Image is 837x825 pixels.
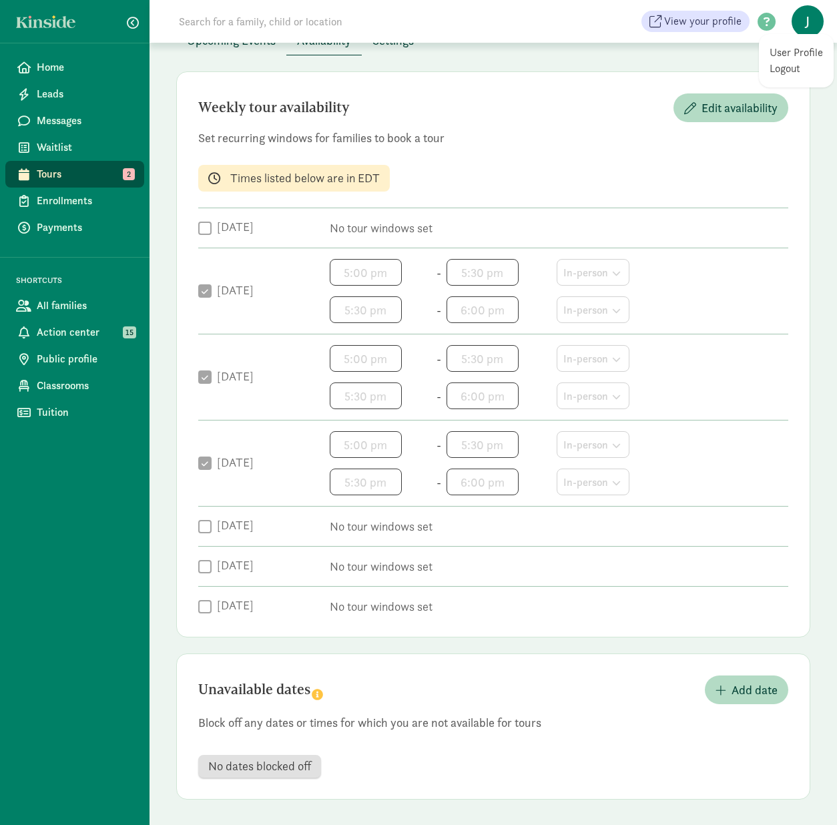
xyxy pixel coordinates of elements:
input: End time [447,382,519,409]
span: Tuition [37,404,133,421]
div: In-person [563,473,623,491]
span: 2 [123,168,135,180]
a: User Profile [770,45,823,61]
span: - [437,473,441,491]
a: Home [5,54,144,81]
p: Times listed below are in EDT [230,170,380,186]
a: Messages [5,107,144,134]
p: No tour windows set [330,519,788,535]
a: Public profile [5,346,144,372]
input: Start time [330,469,402,495]
span: Tours [37,166,133,182]
iframe: Chat Widget [770,761,837,825]
input: Start time [330,296,402,323]
input: Start time [330,382,402,409]
input: Start time [330,345,402,372]
label: [DATE] [212,517,254,533]
span: Classrooms [37,378,133,394]
p: No tour windows set [330,220,788,236]
div: In-person [563,386,623,404]
label: [DATE] [212,597,254,613]
input: End time [447,345,519,372]
input: End time [447,469,519,495]
span: Enrollments [37,193,133,209]
div: In-person [563,435,623,453]
span: - [437,301,441,319]
a: Tours 2 [5,161,144,188]
p: Block off any dates or times for which you are not available for tours [198,715,788,731]
input: End time [447,259,519,286]
input: End time [447,296,519,323]
a: Action center 15 [5,319,144,346]
p: No tour windows set [330,559,788,575]
span: Leads [37,86,133,102]
h2: Weekly tour availability [198,93,350,122]
span: View your profile [664,13,742,29]
span: Action center [37,324,133,340]
a: Classrooms [5,372,144,399]
a: Logout [770,61,823,77]
a: View your profile [641,11,750,32]
span: - [437,264,441,282]
div: In-person [563,263,623,281]
label: [DATE] [212,557,254,573]
input: Start time [330,259,402,286]
span: Public profile [37,351,133,367]
input: End time [447,431,519,458]
span: - [437,350,441,368]
span: - [437,436,441,454]
span: J [792,5,824,37]
label: [DATE] [212,282,254,298]
a: Waitlist [5,134,144,161]
button: Add date [705,675,788,704]
span: Edit availability [702,99,778,117]
a: All families [5,292,144,319]
span: All families [37,298,133,314]
label: [DATE] [212,219,254,235]
button: Edit availability [673,93,788,122]
span: Waitlist [37,140,133,156]
h2: Unavailable dates [198,675,324,704]
span: Home [37,59,133,75]
input: Start time [330,431,402,458]
a: Tuition [5,399,144,426]
span: 15 [123,326,136,338]
span: Add date [732,681,778,699]
span: Messages [37,113,133,129]
label: [DATE] [212,368,254,384]
label: [DATE] [212,455,254,471]
span: - [437,387,441,405]
input: Search for a family, child or location [171,8,545,35]
a: Enrollments [5,188,144,214]
div: In-person [563,300,623,318]
span: No dates blocked off [208,760,311,772]
p: No tour windows set [330,599,788,615]
a: Payments [5,214,144,241]
div: In-person [563,349,623,367]
a: Leads [5,81,144,107]
p: Set recurring windows for families to book a tour [198,130,788,146]
span: Payments [37,220,133,236]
